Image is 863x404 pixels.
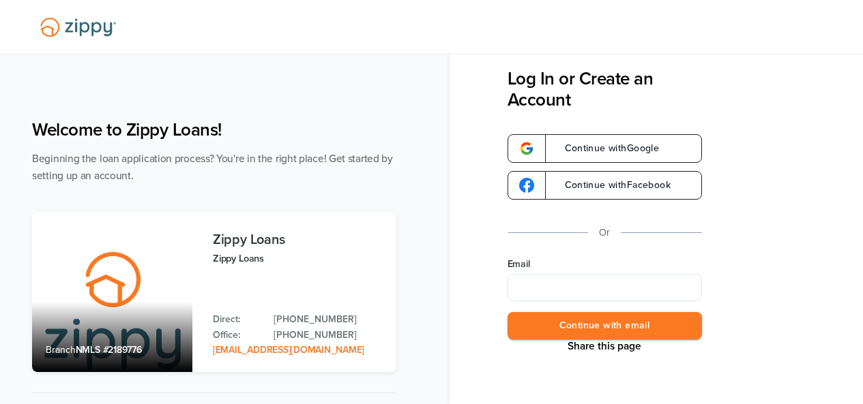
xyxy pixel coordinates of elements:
[508,68,702,110] h3: Log In or Create an Account
[213,312,260,327] p: Direct:
[213,344,364,356] a: Email Address: zippyguide@zippymh.com
[32,153,393,182] span: Beginning the loan application process? You're in the right place! Get started by setting up an a...
[76,344,142,356] span: NMLS #2189776
[519,141,534,156] img: google-logo
[508,258,702,271] label: Email
[599,224,610,241] p: Or
[32,119,396,140] h1: Welcome to Zippy Loans!
[508,312,702,340] button: Continue with email
[551,144,660,153] span: Continue with Google
[213,251,383,266] p: Zippy Loans
[213,232,383,247] h3: Zippy Loans
[519,178,534,193] img: google-logo
[508,171,702,200] a: google-logoContinue withFacebook
[564,339,645,353] button: Share This Page
[32,12,124,43] img: Lender Logo
[508,274,702,301] input: Email Address
[551,181,671,190] span: Continue with Facebook
[274,312,383,327] a: Direct Phone: 512-975-2947
[213,328,260,343] p: Office:
[508,134,702,163] a: google-logoContinue withGoogle
[46,344,76,356] span: Branch
[274,328,383,343] a: Office Phone: 512-975-2947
